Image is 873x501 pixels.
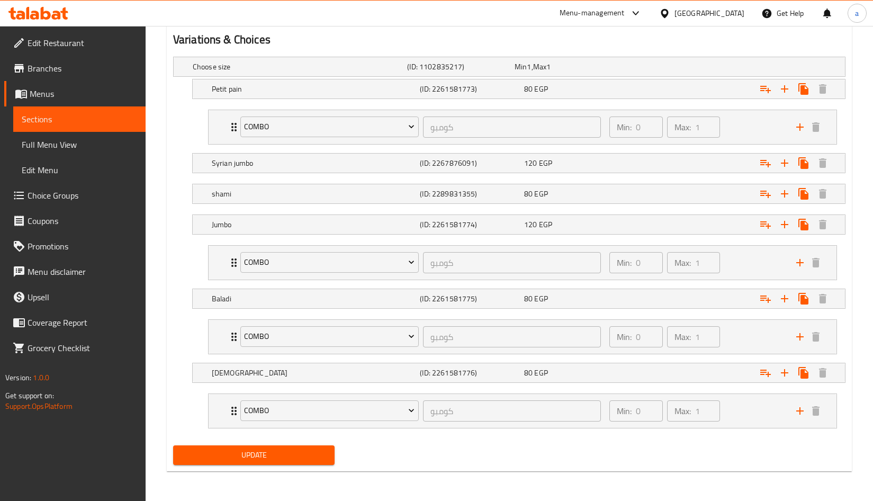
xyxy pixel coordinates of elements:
a: Edit Menu [13,157,146,183]
div: , [515,61,618,72]
span: EGP [539,156,552,170]
li: Expand [200,315,845,359]
button: add [792,119,808,135]
button: Add new choice [775,79,794,99]
button: Delete shami [813,184,832,203]
span: Edit Menu [22,164,137,176]
h5: (ID: 2261581776) [420,368,520,378]
button: Add choice group [756,79,775,99]
span: EGP [534,292,547,306]
button: Add choice group [756,363,775,382]
a: Upsell [4,284,146,310]
button: delete [808,329,824,345]
h5: Jumbo [212,219,416,230]
a: Menu disclaimer [4,259,146,284]
button: delete [808,119,824,135]
h5: (ID: 2289831355) [420,189,520,199]
span: Update [182,449,327,462]
button: Delete Petit pain [813,79,832,99]
a: Support.OpsPlatform [5,399,73,413]
div: Expand [193,215,845,234]
button: Delete Jumbo [813,215,832,234]
h2: Variations & Choices [173,32,845,48]
span: 80 [524,292,533,306]
li: Expand [200,241,845,284]
li: Expand [200,105,845,149]
button: Combo [240,326,419,347]
span: 80 [524,82,533,96]
span: 1 [527,60,531,74]
h5: (ID: 2261581774) [420,219,520,230]
button: Add choice group [756,289,775,308]
span: EGP [534,187,547,201]
button: Add new choice [775,154,794,173]
button: Add choice group [756,215,775,234]
span: Menus [30,87,137,100]
button: add [792,403,808,419]
span: 1 [546,60,551,74]
div: Expand [193,363,845,382]
span: 120 [524,156,537,170]
a: Menus [4,81,146,106]
span: Menu disclaimer [28,265,137,278]
h5: (ID: 1102835217) [407,61,510,72]
a: Sections [13,106,146,132]
h5: (ID: 2261581773) [420,84,520,94]
span: Max [533,60,546,74]
span: Edit Restaurant [28,37,137,49]
div: Expand [193,154,845,173]
button: Clone new choice [794,79,813,99]
span: Sections [22,113,137,126]
button: Clone new choice [794,154,813,173]
button: Clone new choice [794,215,813,234]
span: Grocery Checklist [28,342,137,354]
button: Combo [240,400,419,422]
p: Min: [617,405,632,417]
p: Min: [617,256,632,269]
h5: (ID: 2261581775) [420,293,520,304]
p: Max: [674,256,691,269]
span: Min [515,60,527,74]
button: Combo [240,117,419,138]
div: Expand [209,320,836,354]
div: Expand [193,289,845,308]
span: Combo [244,120,415,133]
p: Max: [674,121,691,133]
a: Grocery Checklist [4,335,146,361]
h5: Choose size [193,61,403,72]
button: add [792,255,808,271]
h5: Petit pain [212,84,416,94]
a: Coupons [4,208,146,234]
h5: Syrian jumbo [212,158,416,168]
a: Promotions [4,234,146,259]
p: Max: [674,330,691,343]
button: Delete Syrian jumbo [813,154,832,173]
span: a [855,7,859,19]
button: Delete Syrian [813,363,832,382]
button: add [792,329,808,345]
span: Version: [5,371,31,384]
button: Clone new choice [794,363,813,382]
span: Combo [244,256,415,269]
button: Add new choice [775,184,794,203]
a: Coverage Report [4,310,146,335]
button: Delete Baladi [813,289,832,308]
span: 1.0.0 [33,371,49,384]
span: Upsell [28,291,137,303]
div: Expand [209,246,836,280]
a: Choice Groups [4,183,146,208]
span: EGP [534,82,547,96]
a: Edit Restaurant [4,30,146,56]
p: Min: [617,330,632,343]
button: Add new choice [775,215,794,234]
button: Clone new choice [794,184,813,203]
p: Max: [674,405,691,417]
button: Update [173,445,335,465]
div: Menu-management [560,7,625,20]
span: Coverage Report [28,316,137,329]
h5: (ID: 2267876091) [420,158,520,168]
span: Choice Groups [28,189,137,202]
button: Add choice group [756,184,775,203]
button: Add choice group [756,154,775,173]
span: Full Menu View [22,138,137,151]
